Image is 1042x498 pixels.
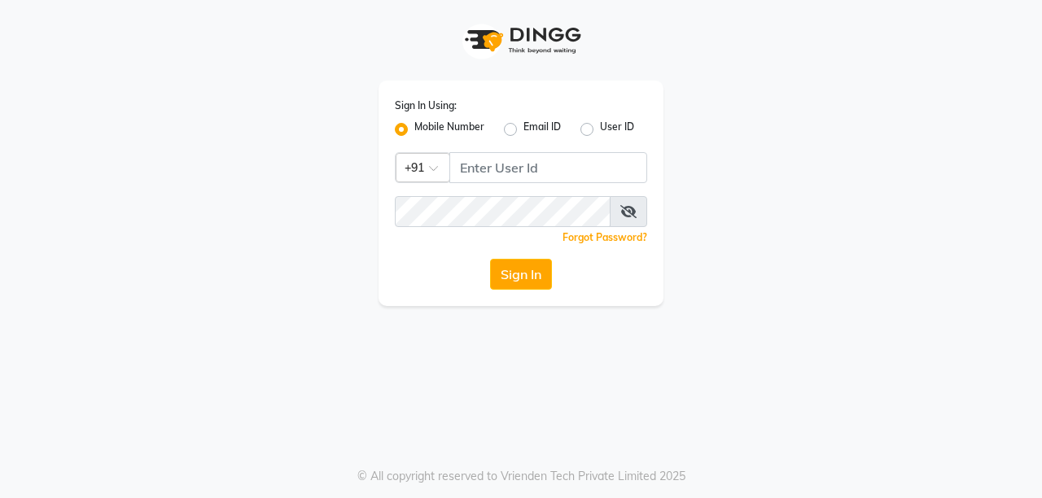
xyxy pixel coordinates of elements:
[600,120,634,139] label: User ID
[563,231,647,243] a: Forgot Password?
[395,196,611,227] input: Username
[449,152,647,183] input: Username
[523,120,561,139] label: Email ID
[414,120,484,139] label: Mobile Number
[456,16,586,64] img: logo1.svg
[490,259,552,290] button: Sign In
[395,98,457,113] label: Sign In Using:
